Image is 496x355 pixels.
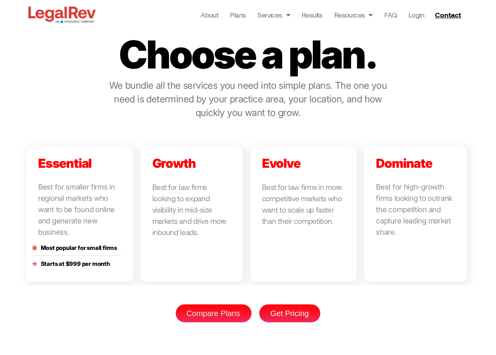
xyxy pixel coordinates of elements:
a: Contact [432,9,466,21]
p: Choose a plan. [109,38,388,71]
p: We bundle all the services you need into simple plans. The one you need is determined by your pra... [101,79,395,120]
a: Dominate Best for high-growth firms looking to outrank the competition and capture leading market... [364,147,466,281]
a: Plans [230,9,246,20]
a: Login [409,9,424,20]
a: Growth Best for law firms looking to expand visibility in mid-size markets and drive more inbound... [141,147,243,281]
a: Results [302,9,323,20]
a: Get Pricing [259,304,320,322]
a: Services [257,9,290,20]
a: Compare Plans [176,304,252,322]
nav: Menu [201,9,424,20]
a: Evolve Best for law firms in more competitive markets who want to scale up faster than their comp... [250,147,357,281]
a: Essential Best for smaller firms in regional markets who want to be found online and generate new... [26,147,133,281]
a: FAQ [384,9,397,20]
a: About [201,9,218,20]
a: Resources [334,9,373,20]
span: Get Pricing [270,309,309,317]
span: Compare Plans [187,309,240,317]
span: Contact [435,11,461,18]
